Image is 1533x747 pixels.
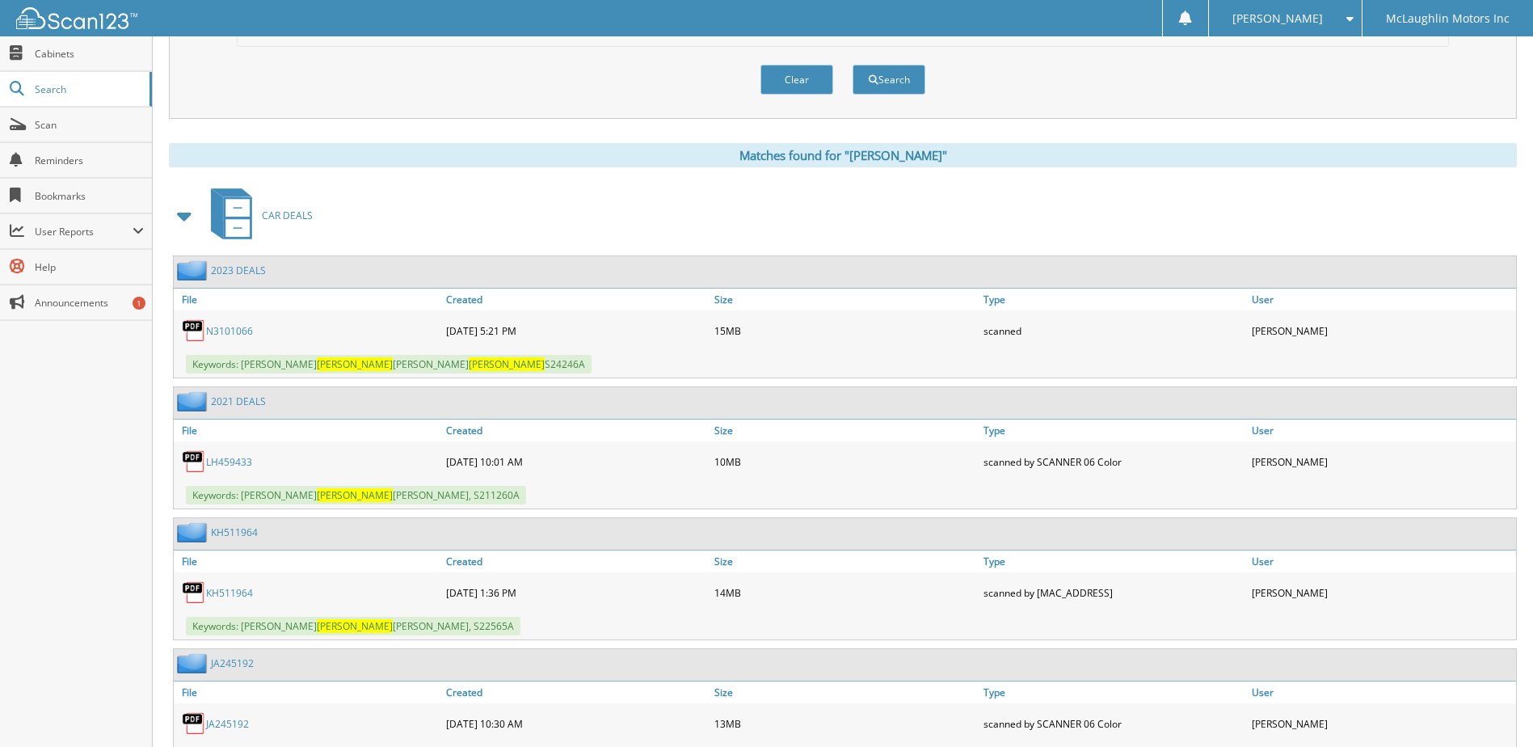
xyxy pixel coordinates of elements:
[186,617,520,635] span: Keywords: [PERSON_NAME] [PERSON_NAME], S22565A
[177,653,211,673] img: folder2.png
[1386,14,1510,23] span: McLaughlin Motors Inc
[35,82,141,96] span: Search
[442,314,710,347] div: [DATE] 5:21 PM
[979,314,1248,347] div: scanned
[1248,707,1516,740] div: [PERSON_NAME]
[206,717,249,731] a: JA245192
[1232,14,1323,23] span: [PERSON_NAME]
[35,118,144,132] span: Scan
[186,486,526,504] span: Keywords: [PERSON_NAME] [PERSON_NAME], S211260A
[442,707,710,740] div: [DATE] 10:30 AM
[710,445,979,478] div: 10MB
[182,711,206,736] img: PDF.png
[979,576,1248,609] div: scanned by [MAC_ADDRESS]
[186,355,592,373] span: Keywords: [PERSON_NAME] [PERSON_NAME] S24246A
[35,260,144,274] span: Help
[174,551,442,572] a: File
[979,289,1248,310] a: Type
[182,580,206,605] img: PDF.png
[710,314,979,347] div: 15MB
[710,682,979,703] a: Size
[1248,289,1516,310] a: User
[979,445,1248,478] div: scanned by SCANNER 06 Color
[201,184,313,247] a: CAR DEALS
[317,357,393,371] span: [PERSON_NAME]
[177,522,211,542] img: folder2.png
[174,289,442,310] a: File
[174,682,442,703] a: File
[317,488,393,502] span: [PERSON_NAME]
[979,420,1248,441] a: Type
[1248,420,1516,441] a: User
[182,449,206,474] img: PDF.png
[1248,682,1516,703] a: User
[979,682,1248,703] a: Type
[442,576,710,609] div: [DATE] 1:36 PM
[710,420,979,441] a: Size
[1248,445,1516,478] div: [PERSON_NAME]
[442,445,710,478] div: [DATE] 10:01 AM
[206,455,252,469] a: LH459433
[979,551,1248,572] a: Type
[469,357,545,371] span: [PERSON_NAME]
[1248,551,1516,572] a: User
[35,296,144,310] span: Announcements
[35,47,144,61] span: Cabinets
[442,420,710,441] a: Created
[710,289,979,310] a: Size
[710,707,979,740] div: 13MB
[211,656,254,670] a: JA245192
[133,297,145,310] div: 1
[174,420,442,441] a: File
[177,260,211,281] img: folder2.png
[442,551,710,572] a: Created
[979,707,1248,740] div: scanned by SCANNER 06 Color
[710,576,979,609] div: 14MB
[35,225,133,238] span: User Reports
[1248,576,1516,609] div: [PERSON_NAME]
[710,551,979,572] a: Size
[211,395,266,408] a: 2021 DEALS
[1248,314,1516,347] div: [PERSON_NAME]
[760,65,833,95] button: Clear
[35,154,144,167] span: Reminders
[211,525,258,539] a: KH511964
[317,619,393,633] span: [PERSON_NAME]
[1452,669,1533,747] iframe: Chat Widget
[177,391,211,411] img: folder2.png
[442,682,710,703] a: Created
[442,289,710,310] a: Created
[182,319,206,343] img: PDF.png
[211,264,266,277] a: 2023 DEALS
[853,65,925,95] button: Search
[262,209,313,222] span: CAR DEALS
[35,189,144,203] span: Bookmarks
[169,143,1517,167] div: Matches found for "[PERSON_NAME]"
[206,586,253,600] a: KH511964
[16,7,137,29] img: scan123-logo-white.svg
[206,324,253,338] a: N3101066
